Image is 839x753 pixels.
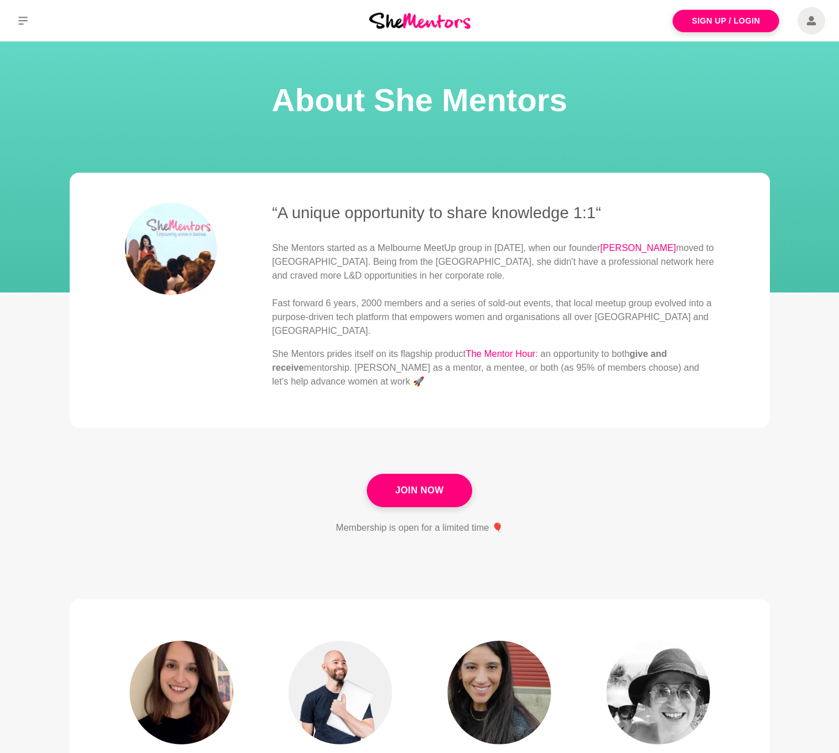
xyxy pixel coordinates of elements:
[367,474,472,507] a: Join Now
[272,241,715,338] p: She Mentors started as a Melbourne MeetUp group in [DATE], when our founder moved to [GEOGRAPHIC_...
[673,10,779,32] a: Sign Up / Login
[272,203,715,223] h3: “A unique opportunity to share knowledge 1:1“
[369,13,470,28] img: She Mentors Logo
[600,243,676,253] a: [PERSON_NAME]
[466,349,536,359] a: The Mentor Hour
[336,521,503,535] p: Membership is open for a limited time 🎈
[14,78,825,122] h1: About She Mentors
[272,347,715,389] p: She Mentors prides itself on its flagship product : an opportunity to both mentorship. [PERSON_NA...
